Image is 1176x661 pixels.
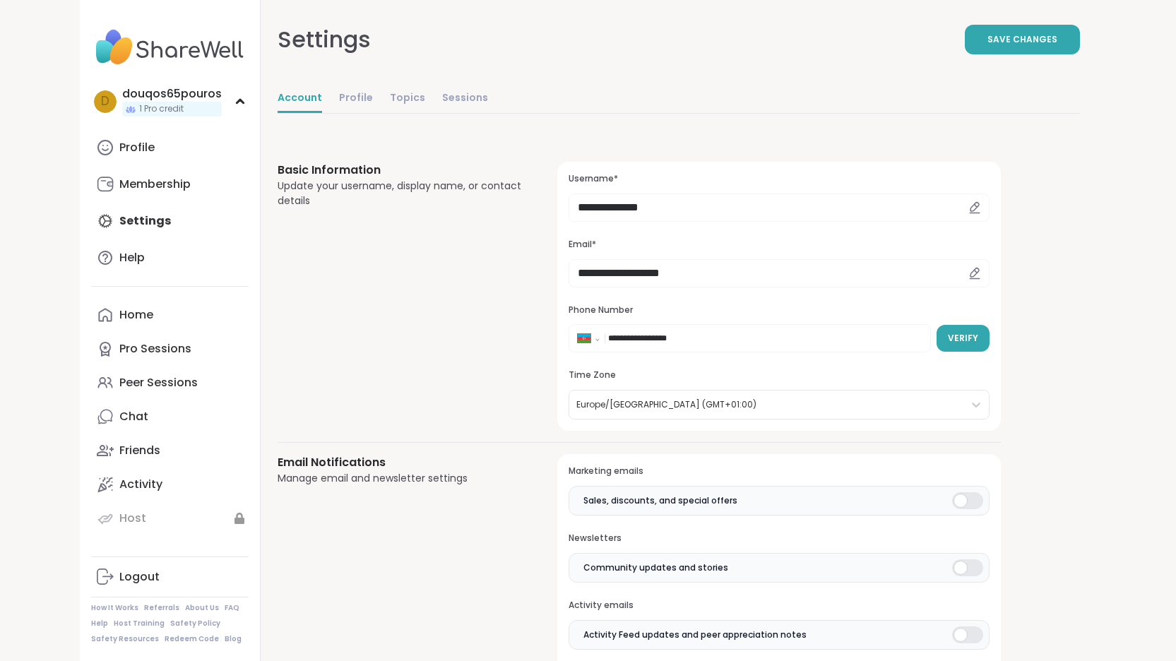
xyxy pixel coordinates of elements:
[119,375,198,391] div: Peer Sessions
[91,400,249,434] a: Chat
[569,600,989,612] h3: Activity emails
[122,86,222,102] div: douqos65pouros
[91,23,249,72] img: ShareWell Nav Logo
[119,307,153,323] div: Home
[225,634,242,644] a: Blog
[987,33,1057,46] span: Save Changes
[442,85,488,113] a: Sessions
[390,85,425,113] a: Topics
[119,177,191,192] div: Membership
[91,131,249,165] a: Profile
[569,532,989,544] h3: Newsletters
[119,409,148,424] div: Chat
[569,465,989,477] h3: Marketing emails
[119,341,191,357] div: Pro Sessions
[119,140,155,155] div: Profile
[185,603,219,613] a: About Us
[91,501,249,535] a: Host
[91,603,138,613] a: How It Works
[119,477,162,492] div: Activity
[119,250,145,266] div: Help
[569,304,989,316] h3: Phone Number
[119,511,146,526] div: Host
[225,603,239,613] a: FAQ
[569,173,989,185] h3: Username*
[278,179,524,208] div: Update your username, display name, or contact details
[278,454,524,471] h3: Email Notifications
[114,619,165,629] a: Host Training
[101,93,109,111] span: d
[91,332,249,366] a: Pro Sessions
[119,443,160,458] div: Friends
[91,167,249,201] a: Membership
[91,619,108,629] a: Help
[583,629,807,641] span: Activity Feed updates and peer appreciation notes
[139,103,184,115] span: 1 Pro credit
[91,241,249,275] a: Help
[583,561,728,574] span: Community updates and stories
[278,471,524,486] div: Manage email and newsletter settings
[948,332,978,345] span: Verify
[965,25,1080,54] button: Save Changes
[119,569,160,585] div: Logout
[144,603,179,613] a: Referrals
[170,619,220,629] a: Safety Policy
[569,239,989,251] h3: Email*
[91,366,249,400] a: Peer Sessions
[91,434,249,468] a: Friends
[937,325,990,352] button: Verify
[278,85,322,113] a: Account
[165,634,219,644] a: Redeem Code
[569,369,989,381] h3: Time Zone
[278,23,371,56] div: Settings
[91,468,249,501] a: Activity
[91,298,249,332] a: Home
[91,634,159,644] a: Safety Resources
[583,494,737,507] span: Sales, discounts, and special offers
[91,560,249,594] a: Logout
[339,85,373,113] a: Profile
[278,162,524,179] h3: Basic Information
